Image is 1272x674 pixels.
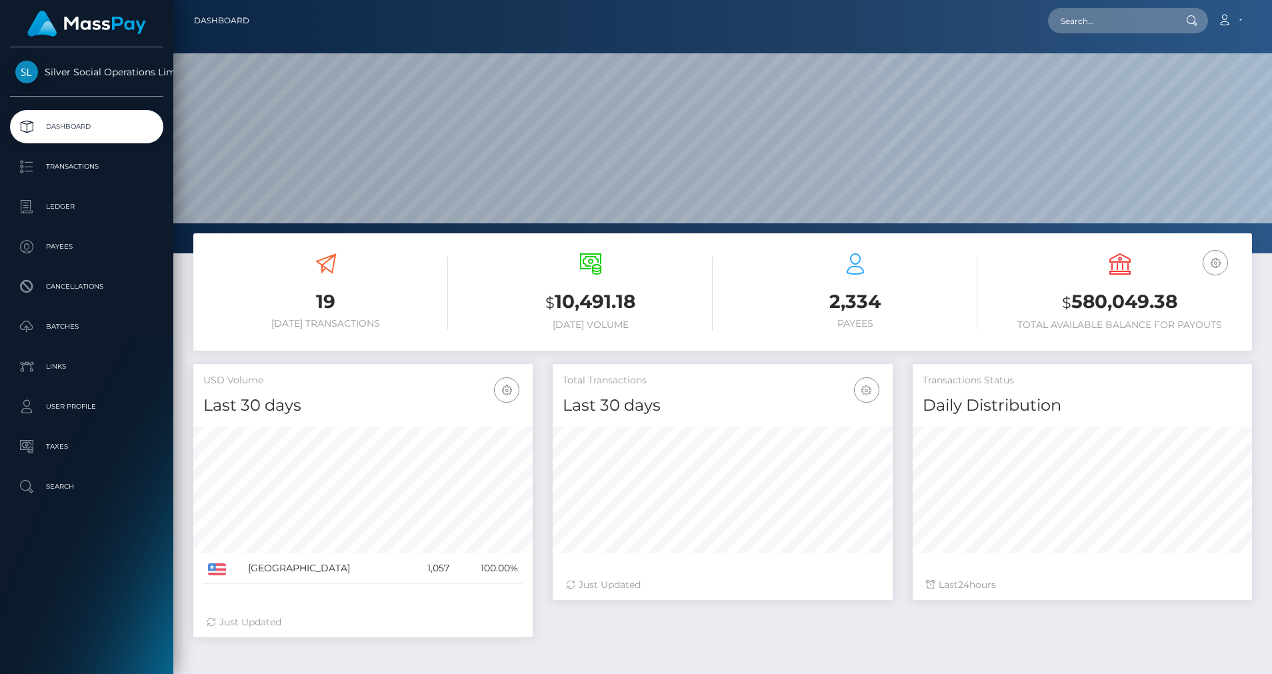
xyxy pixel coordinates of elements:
h4: Last 30 days [563,394,882,417]
a: Links [10,350,163,383]
h3: 10,491.18 [468,289,713,316]
p: Payees [15,237,158,257]
a: Payees [10,230,163,263]
h6: Total Available Balance for Payouts [997,319,1242,331]
small: $ [1062,293,1071,312]
p: Links [15,357,158,377]
p: Batches [15,317,158,337]
a: Taxes [10,430,163,463]
a: Transactions [10,150,163,183]
h5: Transactions Status [923,374,1242,387]
a: User Profile [10,390,163,423]
img: MassPay Logo [27,11,146,37]
h5: USD Volume [203,374,523,387]
td: 1,057 [408,553,454,584]
h5: Total Transactions [563,374,882,387]
h3: 580,049.38 [997,289,1242,316]
td: [GEOGRAPHIC_DATA] [243,553,407,584]
small: $ [545,293,555,312]
a: Search [10,470,163,503]
h3: 19 [203,289,448,315]
p: Cancellations [15,277,158,297]
h6: [DATE] Transactions [203,318,448,329]
a: Dashboard [194,7,249,35]
h4: Daily Distribution [923,394,1242,417]
a: Dashboard [10,110,163,143]
p: Dashboard [15,117,158,137]
img: Silver Social Operations Limited [15,61,38,83]
p: User Profile [15,397,158,417]
div: Just Updated [207,615,519,629]
p: Taxes [15,437,158,457]
h6: [DATE] Volume [468,319,713,331]
p: Transactions [15,157,158,177]
div: Just Updated [566,578,879,592]
h3: 2,334 [733,289,977,315]
p: Ledger [15,197,158,217]
p: Search [15,477,158,497]
img: US.png [208,563,226,575]
a: Cancellations [10,270,163,303]
td: 100.00% [454,553,523,584]
input: Search... [1048,8,1173,33]
h6: Payees [733,318,977,329]
h4: Last 30 days [203,394,523,417]
a: Ledger [10,190,163,223]
span: 24 [958,579,969,591]
a: Batches [10,310,163,343]
div: Last hours [926,578,1239,592]
span: Silver Social Operations Limited [10,66,163,78]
